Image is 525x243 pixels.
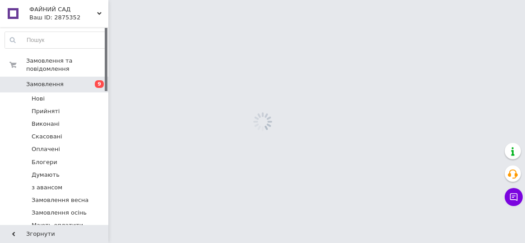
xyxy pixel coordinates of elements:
[32,158,57,166] span: Блогери
[29,14,108,22] div: Ваш ID: 2875352
[32,196,88,204] span: Замовлення весна
[32,221,83,229] span: Мають оплатити
[505,188,523,206] button: Чат з покупцем
[32,145,60,153] span: Оплачені
[32,107,60,115] span: Прийняті
[32,120,60,128] span: Виконані
[26,80,64,88] span: Замовлення
[32,95,45,103] span: Нові
[32,133,62,141] span: Скасовані
[29,5,97,14] span: ФАЙНИЙ САД
[5,32,106,48] input: Пошук
[26,57,108,73] span: Замовлення та повідомлення
[32,183,62,192] span: з авансом
[32,209,87,217] span: Замовлення осінь
[32,171,60,179] span: Думають
[95,80,104,88] span: 9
